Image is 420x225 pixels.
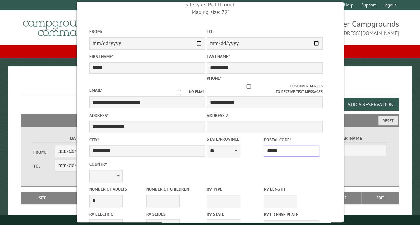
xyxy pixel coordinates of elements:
[89,137,205,143] label: City
[33,149,55,155] label: From:
[206,53,323,60] label: Last Name
[152,8,268,16] div: Max rig size: 72'
[61,192,109,204] th: Dates
[89,112,205,119] label: Address
[33,135,120,142] label: Dates
[89,28,205,35] label: From:
[21,114,399,126] h2: Filters
[206,84,290,89] input: Customer agrees to receive text messages
[206,186,262,192] label: RV Type
[89,87,102,93] label: Email
[24,192,61,204] th: Site
[146,186,202,192] label: Number of Children
[152,1,268,8] div: Site type: Pull through
[33,163,55,169] label: To:
[342,98,399,111] button: Add a Reservation
[89,161,205,167] label: Country
[206,28,323,35] label: To:
[264,186,319,192] label: RV Length
[21,13,105,39] img: Campground Commander
[264,137,319,143] label: Postal Code
[21,77,399,95] h1: Reservations
[206,211,262,217] label: RV State
[89,186,145,192] label: Number of Adults
[146,211,202,217] label: RV Slides
[206,75,221,81] label: Phone
[206,136,262,142] label: State/Province
[206,83,323,95] label: Customer agrees to receive text messages
[168,89,205,95] label: No email
[361,192,399,204] th: Edit
[89,53,205,60] label: First Name
[89,211,145,217] label: RV Electric
[206,112,323,119] label: Address 2
[264,211,319,218] label: RV License Plate
[378,116,398,125] button: Reset
[168,90,189,94] input: No email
